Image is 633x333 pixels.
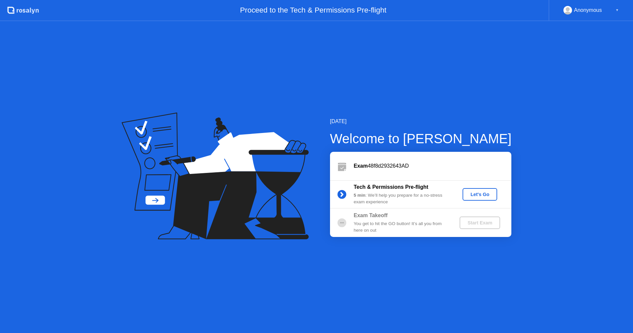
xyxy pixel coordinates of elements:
button: Start Exam [460,216,500,229]
div: ▼ [616,6,619,15]
button: Let's Go [463,188,497,201]
div: Start Exam [462,220,497,225]
b: Exam [354,163,368,169]
b: Tech & Permissions Pre-flight [354,184,428,190]
div: : We’ll help you prepare for a no-stress exam experience [354,192,449,206]
div: Let's Go [465,192,495,197]
b: Exam Takeoff [354,213,388,218]
div: 48f8d2932643AD [354,162,511,170]
div: You get to hit the GO button! It’s all you from here on out [354,220,449,234]
div: [DATE] [330,117,512,125]
div: Anonymous [574,6,602,15]
b: 5 min [354,193,366,198]
div: Welcome to [PERSON_NAME] [330,129,512,149]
